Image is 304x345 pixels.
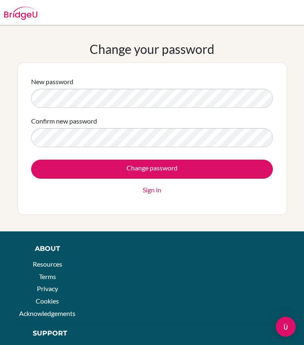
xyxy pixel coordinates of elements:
a: Acknowledgements [19,309,75,317]
div: Support [25,328,75,338]
input: Change password [31,160,273,179]
label: Confirm new password [31,116,97,126]
img: Bridge-U [4,7,37,20]
label: New password [31,77,73,87]
a: Terms [39,272,56,280]
h1: Change your password [90,41,214,56]
div: Open Intercom Messenger [276,317,296,337]
div: About [19,244,76,254]
a: Cookies [36,297,59,305]
a: Privacy [37,284,58,292]
a: Sign in [143,185,161,195]
a: Resources [33,260,62,268]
